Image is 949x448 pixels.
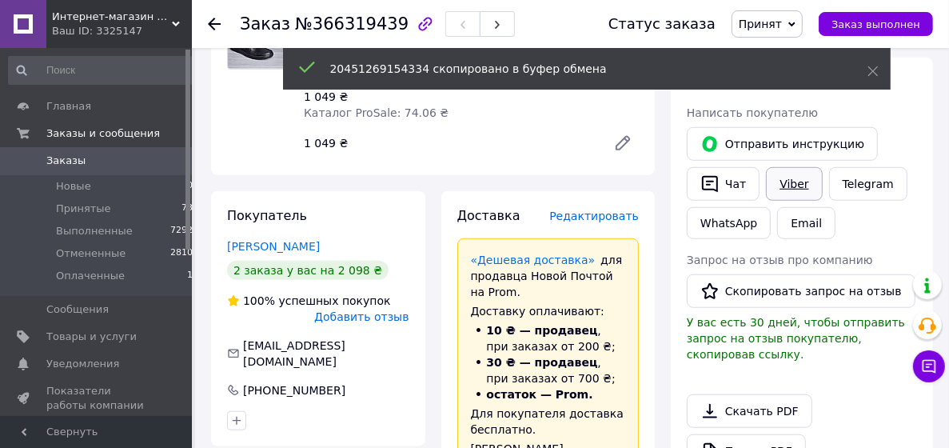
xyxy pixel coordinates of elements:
input: Поиск [8,56,194,85]
a: Viber [766,167,822,201]
span: Заказы и сообщения [46,126,160,141]
span: 7292 [170,224,193,238]
span: Интернет-магазин обуви "Минималочка" [52,10,172,24]
span: 10 ₴ — продавец [487,324,598,337]
div: Ваш ID: 3325147 [52,24,192,38]
a: Скачать PDF [687,394,812,428]
span: Принятые [56,202,111,216]
span: 100% [243,294,275,307]
span: 2810 [170,246,193,261]
a: WhatsApp [687,207,771,239]
li: , при заказах от 200 ₴; [471,322,626,354]
button: Чат с покупателем [913,350,945,382]
li: , при заказах от 700 ₴; [471,354,626,386]
span: Покупатель [227,208,307,223]
div: 1 049 ₴ [304,89,465,105]
a: [PERSON_NAME] [227,240,320,253]
button: Заказ выполнен [819,12,933,36]
span: Товары и услуги [46,330,137,344]
span: остаток — Prom. [487,388,593,401]
a: Редактировать [607,127,639,159]
button: Отправить инструкцию [687,127,878,161]
span: 73 [181,202,193,216]
span: Выполненные [56,224,133,238]
a: Telegram [829,167,907,201]
span: Добавить отзыв [314,310,409,323]
span: Уведомления [46,357,119,371]
span: Новые [56,179,91,194]
div: для продавца Новой Почтой на Prom. [471,252,626,300]
span: №366319439 [295,14,409,34]
button: Чат [687,167,760,201]
span: Отмененные [56,246,126,261]
span: Запрос на отзыв про компанию [687,254,873,266]
span: Написать покупателю [687,106,818,119]
span: Принят [739,18,782,30]
span: Главная [46,99,91,114]
span: Показатели работы компании [46,384,148,413]
span: Сообщения [46,302,109,317]
div: Статус заказа [608,16,716,32]
span: Доставка [457,208,520,223]
span: 30 ₴ — продавец [487,356,598,369]
div: Вернуться назад [208,16,221,32]
button: Скопировать запрос на отзыв [687,274,915,308]
span: Заказ [240,14,290,34]
div: 2 заказа у вас на 2 098 ₴ [227,261,389,280]
span: [EMAIL_ADDRESS][DOMAIN_NAME] [243,339,345,368]
div: [PHONE_NUMBER] [241,382,347,398]
span: Каталог ProSale: 74.06 ₴ [304,106,449,119]
div: 20451269154334 скопировано в буфер обмена [330,61,827,77]
a: «Дешевая доставка» [471,254,596,266]
span: У вас есть 30 дней, чтобы отправить запрос на отзыв покупателю, скопировав ссылку. [687,316,905,361]
div: 1 049 ₴ [297,132,600,154]
span: Оплаченные [56,269,125,283]
div: Для покупателя доставка бесплатно. [471,406,626,438]
div: Доставку оплачивают: [471,303,626,319]
span: Редактировать [549,210,639,222]
button: Email [777,207,835,239]
span: Заказы [46,154,86,168]
div: успешных покупок [227,293,391,309]
span: Заказ выполнен [831,18,920,30]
